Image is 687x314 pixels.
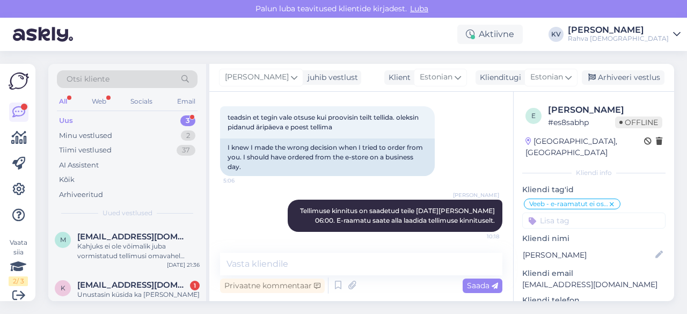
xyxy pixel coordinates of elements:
span: Estonian [420,71,452,83]
span: 5:06 [223,177,264,185]
p: Kliendi tag'id [522,184,666,195]
div: Kõik [59,174,75,185]
span: Veeb - e-raamatut ei oska alla laadida [529,201,608,207]
p: Kliendi email [522,268,666,279]
div: 37 [177,145,195,156]
div: Email [175,94,198,108]
a: [PERSON_NAME]Rahva [DEMOGRAPHIC_DATA] [568,26,681,43]
div: 1 [190,281,200,290]
p: [EMAIL_ADDRESS][DOMAIN_NAME] [522,279,666,290]
div: Vaata siia [9,238,28,286]
p: Kliendi nimi [522,233,666,244]
span: Estonian [530,71,563,83]
span: [PERSON_NAME] [225,71,289,83]
span: e [531,112,536,120]
div: juhib vestlust [303,72,358,83]
div: Kliendi info [522,168,666,178]
div: Uus [59,115,73,126]
img: Askly Logo [9,72,29,90]
p: Kliendi telefon [522,295,666,306]
div: I knew I made the wrong decision when I tried to order from you. I should have ordered from the e... [220,138,435,176]
div: # es8sabhp [548,116,615,128]
div: Klient [384,72,411,83]
div: Arhiveeritud [59,189,103,200]
div: AI Assistent [59,160,99,171]
div: [PERSON_NAME] [568,26,669,34]
span: teadsin et tegin vale otsuse kui proovisin teilt tellida. oleksin pidanud äripäeva e poest tellima [228,113,420,131]
div: Kahjuks ei ole võimalik juba vormistatud tellimusi omavahel ühendada ega tarneviisi muuta. Palun ... [77,242,200,261]
span: 10:18 [459,232,499,240]
span: Offline [615,116,662,128]
span: Saada [467,281,498,290]
div: [PERSON_NAME] [548,104,662,116]
input: Lisa nimi [523,249,653,261]
div: Arhiveeri vestlus [582,70,664,85]
div: 2 [181,130,195,141]
div: 3 [180,115,195,126]
div: Tiimi vestlused [59,145,112,156]
div: Rahva [DEMOGRAPHIC_DATA] [568,34,669,43]
div: Aktiivne [457,25,523,44]
div: Socials [128,94,155,108]
span: merilypuusta@gmail.com [77,232,189,242]
div: All [57,94,69,108]
div: Privaatne kommentaar [220,279,325,293]
span: k [61,284,65,292]
input: Lisa tag [522,213,666,229]
span: Luba [407,4,432,13]
span: Tellimuse kinnitus on saadetud teile [DATE][PERSON_NAME] 06:00. E-raamatu saate alla laadida tell... [300,207,496,224]
span: Uued vestlused [103,208,152,218]
span: m [60,236,66,244]
div: 2 / 3 [9,276,28,286]
span: kellykuld55@gmail.com [77,280,189,290]
div: Unustasin küsida ka [PERSON_NAME] cd kohta, et kas oleks võimalik [PERSON_NAME] tellida. [77,290,200,309]
div: KV [549,27,564,42]
span: Otsi kliente [67,74,109,85]
div: Web [90,94,108,108]
span: [PERSON_NAME] [453,191,499,199]
div: Klienditugi [476,72,521,83]
div: Minu vestlused [59,130,112,141]
div: [GEOGRAPHIC_DATA], [GEOGRAPHIC_DATA] [525,136,644,158]
div: [DATE] 21:36 [167,261,200,269]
